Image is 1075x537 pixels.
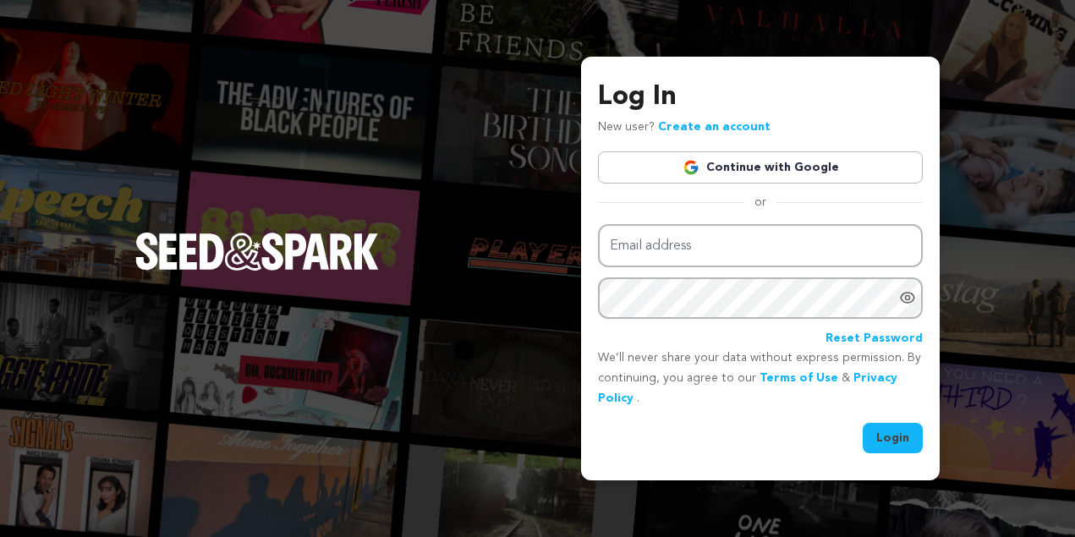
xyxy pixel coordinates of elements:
[760,372,838,384] a: Terms of Use
[683,159,699,176] img: Google logo
[863,423,923,453] button: Login
[899,289,916,306] a: Show password as plain text. Warning: this will display your password on the screen.
[825,329,923,349] a: Reset Password
[658,121,771,133] a: Create an account
[744,194,776,211] span: or
[598,224,923,267] input: Email address
[598,372,897,404] a: Privacy Policy
[598,348,923,408] p: We’ll never share your data without express permission. By continuing, you agree to our & .
[598,77,923,118] h3: Log In
[135,233,379,304] a: Seed&Spark Homepage
[598,151,923,184] a: Continue with Google
[598,118,771,138] p: New user?
[135,233,379,270] img: Seed&Spark Logo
